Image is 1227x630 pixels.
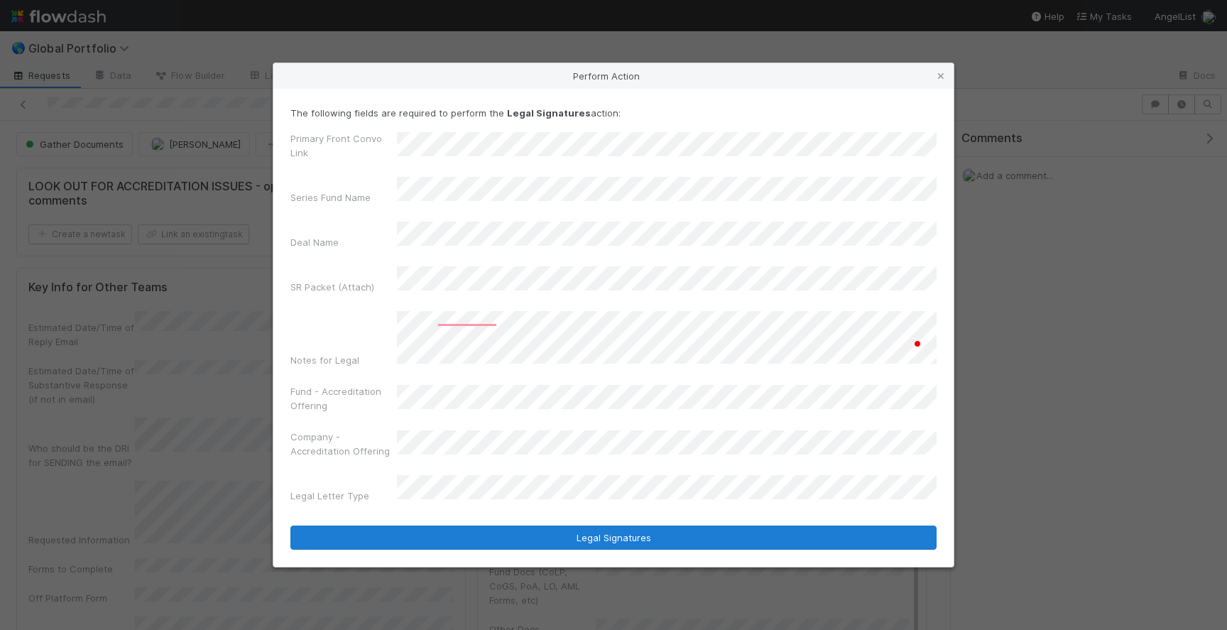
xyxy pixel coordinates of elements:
[290,190,371,205] label: Series Fund Name
[290,280,374,294] label: SR Packet (Attach)
[290,106,937,120] p: The following fields are required to perform the action:
[290,353,359,367] label: Notes for Legal
[290,430,397,458] label: Company - Accreditation Offering
[290,384,397,413] label: Fund - Accreditation Offering
[273,63,954,89] div: Perform Action
[290,235,339,249] label: Deal Name
[290,131,397,160] label: Primary Front Convo Link
[290,489,369,503] label: Legal Letter Type
[507,107,591,119] strong: Legal Signatures
[290,526,937,550] button: Legal Signatures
